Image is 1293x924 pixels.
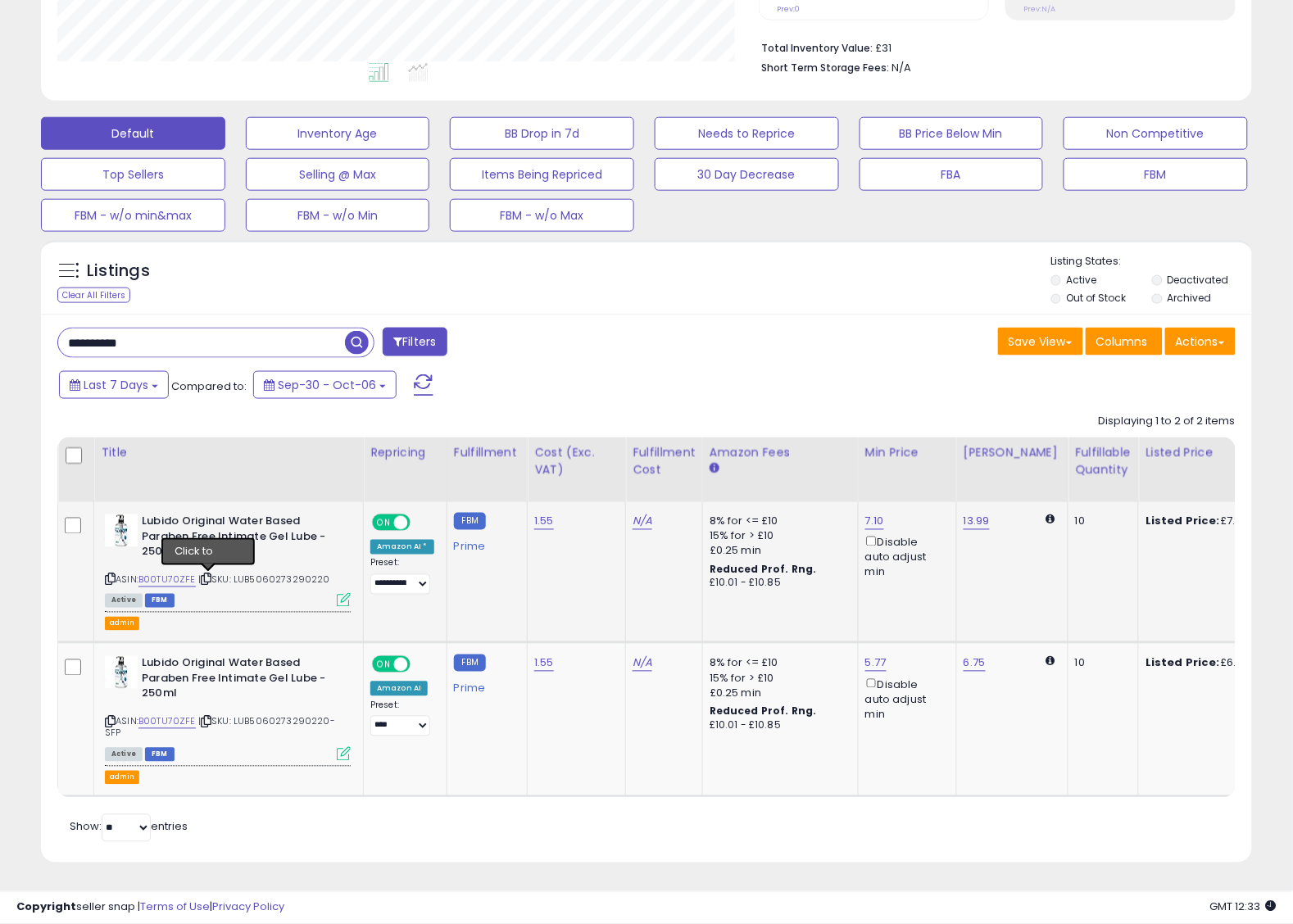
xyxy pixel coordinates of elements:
a: B00TU70ZFE [138,715,196,729]
small: Prev: 0 [777,4,800,14]
div: ASIN: [105,514,351,605]
span: OFF [408,516,434,530]
span: ON [374,658,394,672]
div: Disable auto adjust min [865,533,944,580]
button: admin [105,771,139,785]
div: seller snap | | [16,900,284,916]
button: Inventory Age [246,117,430,150]
button: Non Competitive [1064,117,1248,150]
button: Top Sellers [41,158,225,191]
span: Compared to: [171,378,247,394]
span: | SKU: LUB5060273290220 [198,573,330,587]
a: B00TU70ZFE [138,573,196,587]
a: 5.77 [865,655,887,672]
button: Actions [1165,328,1236,356]
div: 10 [1075,514,1126,529]
button: Last 7 Days [59,371,169,399]
button: Default [41,117,225,150]
div: £0.25 min [710,544,846,559]
div: Min Price [865,444,950,461]
small: Amazon Fees. [710,461,719,476]
b: Lubido Original Water Based Paraben Free Intimate Gel Lube - 250ml [142,514,341,564]
img: 41i9MD+3v9L._SL40_.jpg [105,514,138,547]
div: 15% for > £10 [710,529,846,544]
a: 1.55 [534,514,554,530]
label: Out of Stock [1066,291,1126,305]
a: 7.10 [865,514,884,530]
button: FBM - w/o min&max [41,199,225,232]
a: N/A [633,514,652,530]
button: FBM - w/o Min [246,199,430,232]
button: 30 Day Decrease [655,158,839,191]
a: N/A [633,655,652,672]
div: 8% for <= £10 [710,514,846,529]
li: £31 [761,37,1223,57]
b: Listed Price: [1146,514,1220,529]
div: Displaying 1 to 2 of 2 items [1099,414,1236,429]
button: Needs to Reprice [655,117,839,150]
label: Active [1066,273,1096,287]
div: Preset: [370,558,434,595]
b: Listed Price: [1146,655,1220,671]
div: Title [101,444,356,461]
label: Archived [1168,291,1212,305]
span: Show: entries [70,819,188,835]
div: Prime [454,676,515,695]
span: Columns [1096,333,1148,350]
div: Listed Price [1146,444,1287,461]
button: admin [105,617,139,631]
a: Terms of Use [140,899,210,915]
div: Prime [454,534,515,554]
a: 13.99 [964,514,990,530]
button: Save View [998,328,1083,356]
div: Amazon AI * [370,540,434,555]
a: Privacy Policy [212,899,284,915]
div: £6.75 [1146,656,1282,671]
div: £10.01 - £10.85 [710,719,846,733]
div: Clear All Filters [57,288,130,303]
strong: Copyright [16,899,76,915]
span: Sep-30 - Oct-06 [278,377,376,393]
p: Listing States: [1051,254,1253,269]
div: 10 [1075,656,1126,671]
span: FBM [145,748,175,762]
div: £0.25 min [710,686,846,701]
div: 8% for <= £10 [710,656,846,671]
button: FBA [860,158,1044,191]
small: FBM [454,513,486,530]
button: BB Price Below Min [860,117,1044,150]
button: FBM - w/o Max [450,199,634,232]
span: All listings currently available for purchase on Amazon [105,748,143,762]
button: Columns [1086,328,1163,356]
div: 15% for > £10 [710,672,846,686]
div: Fulfillable Quantity [1075,444,1132,478]
div: Amazon Fees [710,444,851,461]
span: Last 7 Days [84,377,148,393]
div: Disable auto adjust min [865,676,944,722]
b: Lubido Original Water Based Paraben Free Intimate Gel Lube - 250ml [142,656,341,706]
label: Deactivated [1168,273,1229,287]
div: £7.10 [1146,514,1282,529]
div: [PERSON_NAME] [964,444,1061,461]
span: 2025-10-14 12:33 GMT [1210,899,1277,915]
b: Reduced Prof. Rng. [710,563,817,577]
div: Amazon AI [370,682,428,696]
button: FBM [1064,158,1248,191]
a: 1.55 [534,655,554,672]
div: Fulfillment [454,444,520,461]
button: Selling @ Max [246,158,430,191]
b: Reduced Prof. Rng. [710,704,817,718]
span: ON [374,516,394,530]
div: Cost (Exc. VAT) [534,444,619,478]
span: OFF [408,658,434,672]
span: N/A [891,60,911,75]
b: Short Term Storage Fees: [761,61,889,75]
div: ASIN: [105,656,351,759]
img: 41i9MD+3v9L._SL40_.jpg [105,656,138,689]
b: Total Inventory Value: [761,41,873,55]
div: Repricing [370,444,440,461]
small: FBM [454,654,486,672]
span: All listings currently available for purchase on Amazon [105,594,143,608]
div: Fulfillment Cost [633,444,696,478]
span: | SKU: LUB5060273290220-SFP [105,715,335,740]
